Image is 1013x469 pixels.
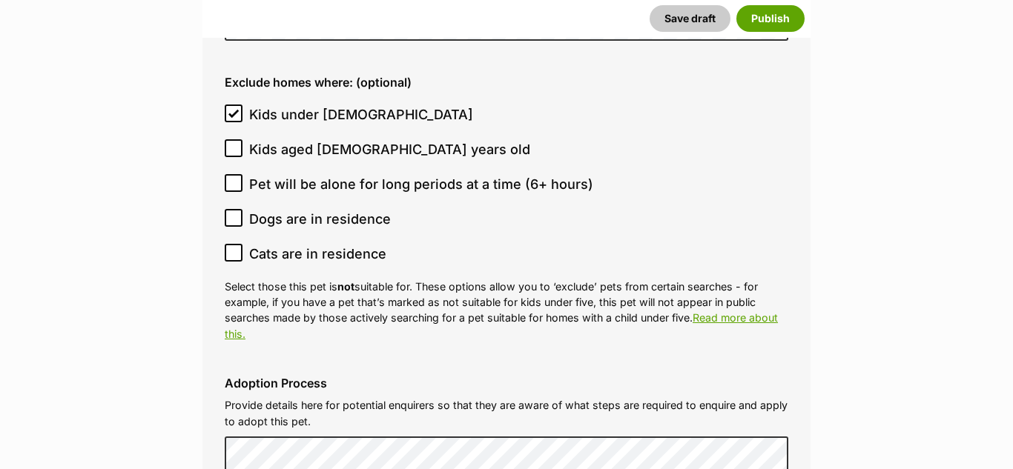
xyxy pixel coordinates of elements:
span: Cats are in residence [249,244,386,264]
p: Provide details here for potential enquirers so that they are aware of what steps are required to... [225,397,788,429]
span: Kids aged [DEMOGRAPHIC_DATA] years old [249,139,530,159]
button: Publish [736,5,805,32]
strong: not [337,280,354,293]
a: Read more about this. [225,311,778,339]
span: Pet will be alone for long periods at a time (6+ hours) [249,174,593,194]
label: Adoption Process [225,376,788,390]
button: Save draft [650,5,730,32]
label: Exclude homes where: (optional) [225,76,788,89]
p: Select those this pet is suitable for. These options allow you to ‘exclude’ pets from certain sea... [225,279,788,342]
span: Dogs are in residence [249,209,391,229]
span: Kids under [DEMOGRAPHIC_DATA] [249,104,473,124]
